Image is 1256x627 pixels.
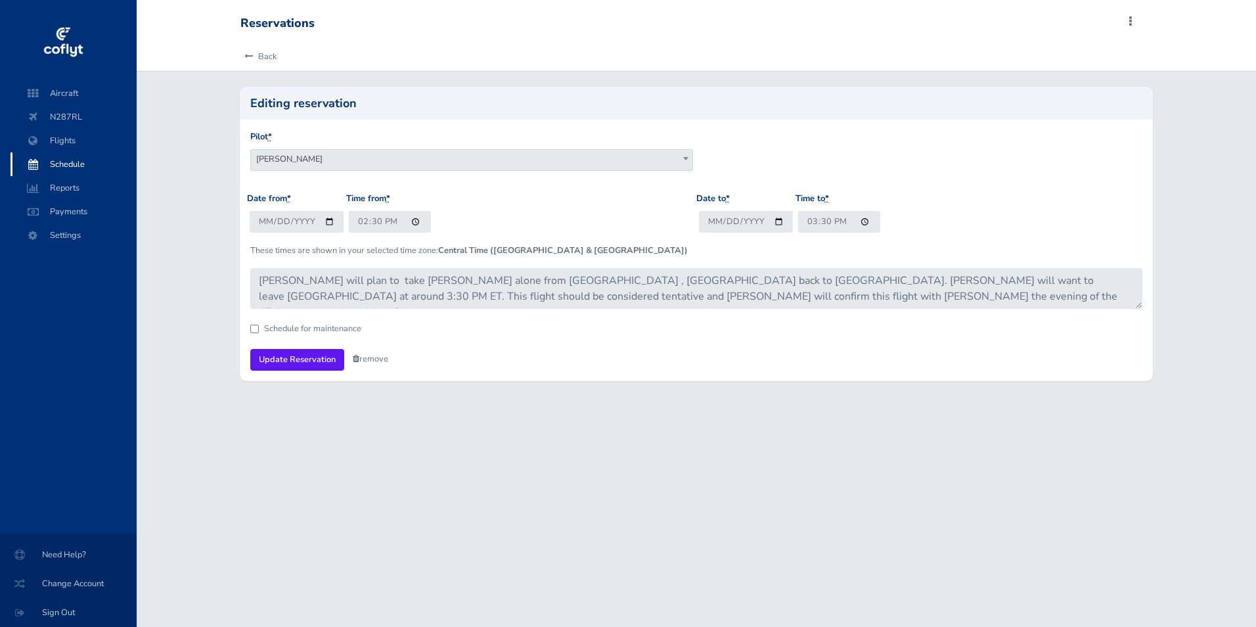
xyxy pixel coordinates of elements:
abbr: required [386,193,390,204]
a: remove [353,353,388,365]
span: Aircraft [24,81,123,105]
input: Update Reservation [250,349,344,371]
label: Schedule for maintenance [264,325,361,333]
label: Pilot [250,130,272,144]
span: Jordan Kirshenbaum [250,149,693,171]
abbr: required [287,193,291,204]
span: Payments [24,200,123,223]
span: Change Account [16,572,121,595]
abbr: required [268,131,272,143]
img: coflyt logo [41,23,85,62]
span: Sign Out [16,601,121,624]
span: Schedule [24,152,123,176]
span: Reports [24,176,123,200]
span: Flights [24,129,123,152]
label: Date to [696,192,730,206]
span: N287RL [24,105,123,129]
textarea: [PERSON_NAME] will plan to take [PERSON_NAME] alone from [GEOGRAPHIC_DATA] , [GEOGRAPHIC_DATA] ba... [250,268,1142,309]
abbr: required [825,193,829,204]
span: Need Help? [16,543,121,567]
label: Date from [247,192,291,206]
h2: Editing reservation [250,97,1142,109]
a: Back [240,42,277,71]
span: Settings [24,223,123,247]
label: Time from [346,192,390,206]
b: Central Time ([GEOGRAPHIC_DATA] & [GEOGRAPHIC_DATA]) [438,244,688,256]
div: Reservations [240,16,315,31]
label: Time to [796,192,829,206]
span: Jordan Kirshenbaum [251,150,692,168]
abbr: required [726,193,730,204]
p: These times are shown in your selected time zone: [250,244,1142,257]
